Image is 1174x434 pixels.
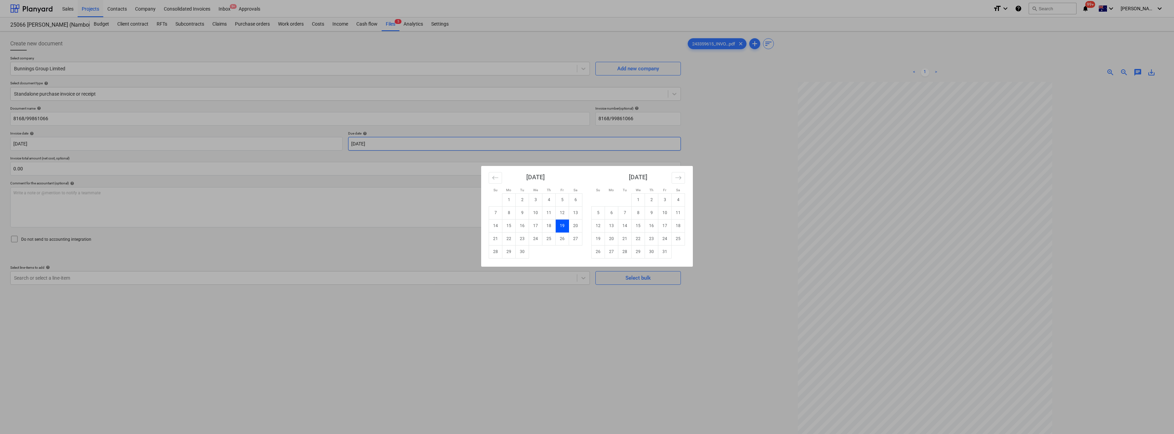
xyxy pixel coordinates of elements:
[547,188,551,192] small: Th
[502,206,516,219] td: Monday, September 8, 2025
[493,188,498,192] small: Su
[529,193,542,206] td: Wednesday, September 3, 2025
[605,206,618,219] td: Monday, October 6, 2025
[533,188,538,192] small: We
[489,172,502,184] button: Move backward to switch to the previous month.
[481,166,693,267] div: Calendar
[556,232,569,245] td: Friday, September 26, 2025
[658,219,672,232] td: Friday, October 17, 2025
[542,232,556,245] td: Thursday, September 25, 2025
[672,206,685,219] td: Saturday, October 11, 2025
[623,188,627,192] small: Tu
[489,206,502,219] td: Sunday, September 7, 2025
[605,232,618,245] td: Monday, October 20, 2025
[560,188,564,192] small: Fr
[618,219,632,232] td: Tuesday, October 14, 2025
[658,245,672,258] td: Friday, October 31, 2025
[645,232,658,245] td: Thursday, October 23, 2025
[658,193,672,206] td: Friday, October 3, 2025
[506,188,511,192] small: Mo
[489,219,502,232] td: Sunday, September 14, 2025
[556,206,569,219] td: Friday, September 12, 2025
[672,172,685,184] button: Move forward to switch to the next month.
[592,219,605,232] td: Sunday, October 12, 2025
[605,245,618,258] td: Monday, October 27, 2025
[632,219,645,232] td: Wednesday, October 15, 2025
[618,245,632,258] td: Tuesday, October 28, 2025
[529,206,542,219] td: Wednesday, September 10, 2025
[516,232,529,245] td: Tuesday, September 23, 2025
[592,232,605,245] td: Sunday, October 19, 2025
[645,193,658,206] td: Thursday, October 2, 2025
[502,232,516,245] td: Monday, September 22, 2025
[1140,401,1174,434] iframe: Chat Widget
[542,219,556,232] td: Thursday, September 18, 2025
[569,193,582,206] td: Saturday, September 6, 2025
[672,193,685,206] td: Saturday, October 4, 2025
[573,188,577,192] small: Sa
[645,206,658,219] td: Thursday, October 9, 2025
[618,206,632,219] td: Tuesday, October 7, 2025
[676,188,680,192] small: Sa
[632,206,645,219] td: Wednesday, October 8, 2025
[672,219,685,232] td: Saturday, October 18, 2025
[502,245,516,258] td: Monday, September 29, 2025
[618,232,632,245] td: Tuesday, October 21, 2025
[672,232,685,245] td: Saturday, October 25, 2025
[658,232,672,245] td: Friday, October 24, 2025
[663,188,666,192] small: Fr
[529,232,542,245] td: Wednesday, September 24, 2025
[569,219,582,232] td: Saturday, September 20, 2025
[520,188,524,192] small: Tu
[542,206,556,219] td: Thursday, September 11, 2025
[529,219,542,232] td: Wednesday, September 17, 2025
[516,219,529,232] td: Tuesday, September 16, 2025
[489,232,502,245] td: Sunday, September 21, 2025
[556,193,569,206] td: Friday, September 5, 2025
[658,206,672,219] td: Friday, October 10, 2025
[526,173,545,181] strong: [DATE]
[649,188,654,192] small: Th
[516,245,529,258] td: Tuesday, September 30, 2025
[516,193,529,206] td: Tuesday, September 2, 2025
[542,193,556,206] td: Thursday, September 4, 2025
[569,206,582,219] td: Saturday, September 13, 2025
[632,245,645,258] td: Wednesday, October 29, 2025
[556,219,569,232] td: Selected. Friday, September 19, 2025
[605,219,618,232] td: Monday, October 13, 2025
[592,245,605,258] td: Sunday, October 26, 2025
[632,193,645,206] td: Wednesday, October 1, 2025
[569,232,582,245] td: Saturday, September 27, 2025
[596,188,600,192] small: Su
[645,219,658,232] td: Thursday, October 16, 2025
[592,206,605,219] td: Sunday, October 5, 2025
[632,232,645,245] td: Wednesday, October 22, 2025
[636,188,641,192] small: We
[489,245,502,258] td: Sunday, September 28, 2025
[609,188,614,192] small: Mo
[502,219,516,232] td: Monday, September 15, 2025
[629,173,647,181] strong: [DATE]
[516,206,529,219] td: Tuesday, September 9, 2025
[645,245,658,258] td: Thursday, October 30, 2025
[502,193,516,206] td: Monday, September 1, 2025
